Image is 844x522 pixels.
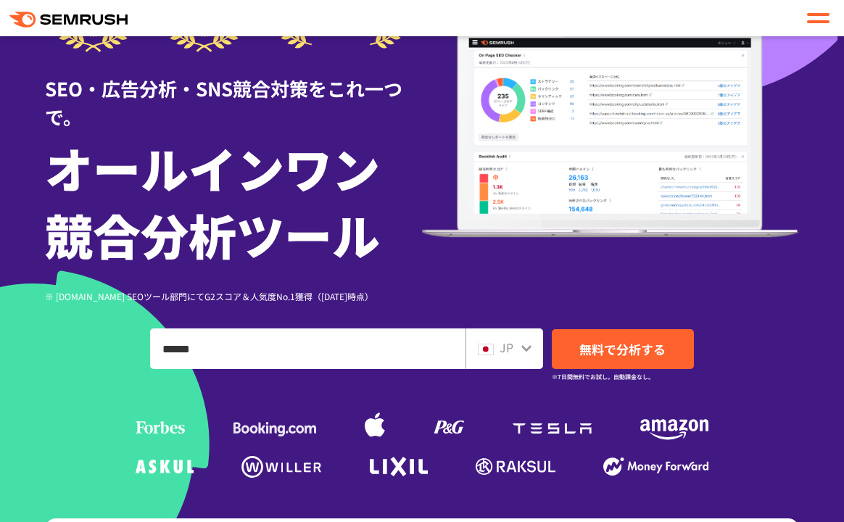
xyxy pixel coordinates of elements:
[45,289,422,303] div: ※ [DOMAIN_NAME] SEOツール部門にてG2スコア＆人気度No.1獲得（[DATE]時点）
[552,329,694,369] a: 無料で分析する
[151,329,465,368] input: ドメイン、キーワードまたはURLを入力してください
[500,339,513,356] span: JP
[552,370,654,384] small: ※7日間無料でお試し。自動課金なし。
[579,340,666,358] span: 無料で分析する
[45,52,422,130] div: SEO・広告分析・SNS競合対策をこれ一つで。
[45,134,422,268] h1: オールインワン 競合分析ツール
